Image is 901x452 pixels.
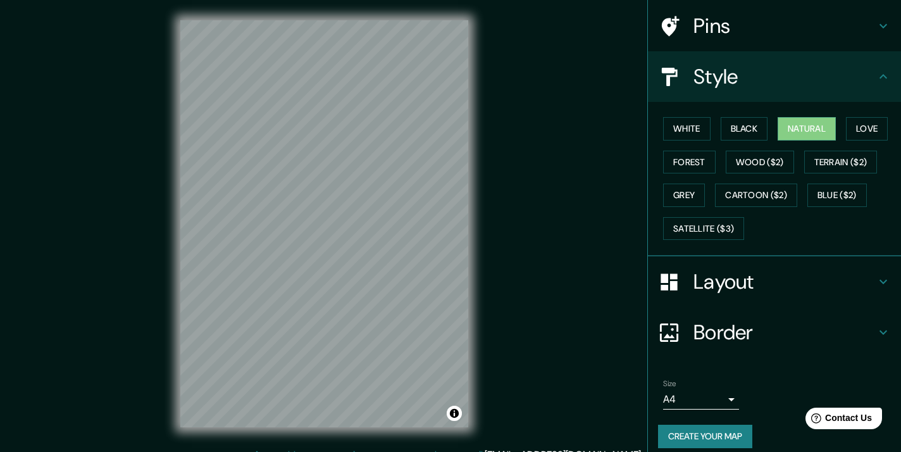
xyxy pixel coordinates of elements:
button: Forest [663,151,716,174]
div: A4 [663,389,739,410]
div: Layout [648,256,901,307]
button: White [663,117,711,141]
div: Style [648,51,901,102]
button: Grey [663,184,705,207]
button: Blue ($2) [807,184,867,207]
button: Cartoon ($2) [715,184,797,207]
iframe: Help widget launcher [788,403,887,438]
button: Create your map [658,425,752,448]
div: Border [648,307,901,358]
button: Toggle attribution [447,406,462,421]
button: Black [721,117,768,141]
h4: Border [693,320,876,345]
button: Terrain ($2) [804,151,878,174]
label: Size [663,379,676,389]
button: Satellite ($3) [663,217,744,241]
button: Wood ($2) [726,151,794,174]
h4: Layout [693,269,876,294]
button: Love [846,117,888,141]
h4: Pins [693,13,876,39]
h4: Style [693,64,876,89]
button: Natural [778,117,836,141]
canvas: Map [180,20,468,427]
div: Pins [648,1,901,51]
